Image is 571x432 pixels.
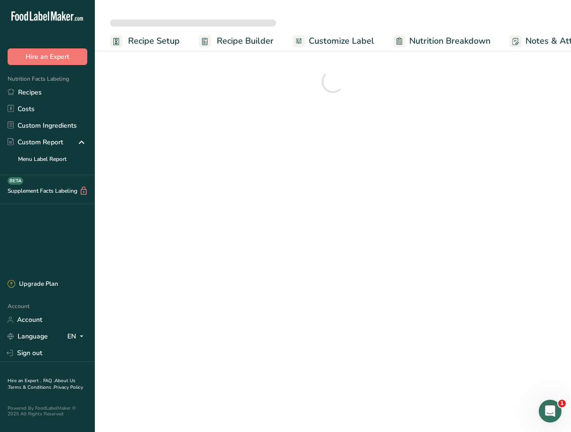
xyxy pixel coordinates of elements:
[8,405,87,417] div: Powered By FoodLabelMaker © 2025 All Rights Reserved
[8,48,87,65] button: Hire an Expert
[8,377,41,384] a: Hire an Expert .
[293,30,374,52] a: Customize Label
[8,377,75,391] a: About Us .
[309,35,374,47] span: Customize Label
[8,384,54,391] a: Terms & Conditions .
[128,35,180,47] span: Recipe Setup
[54,384,83,391] a: Privacy Policy
[8,137,63,147] div: Custom Report
[217,35,274,47] span: Recipe Builder
[558,400,566,407] span: 1
[67,331,87,342] div: EN
[8,328,48,345] a: Language
[539,400,562,423] iframe: Intercom live chat
[8,280,58,289] div: Upgrade Plan
[110,30,180,52] a: Recipe Setup
[409,35,490,47] span: Nutrition Breakdown
[8,177,23,185] div: BETA
[199,30,274,52] a: Recipe Builder
[43,377,55,384] a: FAQ .
[393,30,490,52] a: Nutrition Breakdown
